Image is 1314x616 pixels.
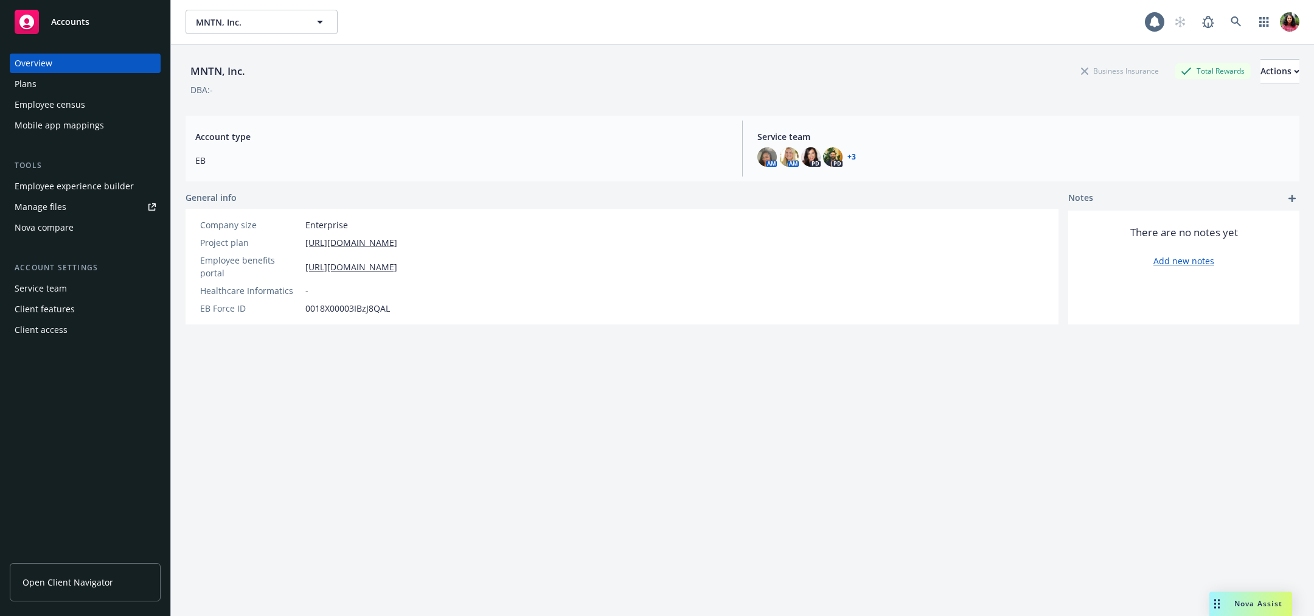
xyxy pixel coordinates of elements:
[1075,63,1165,79] div: Business Insurance
[10,5,161,39] a: Accounts
[15,54,52,73] div: Overview
[10,320,161,340] a: Client access
[305,261,397,273] a: [URL][DOMAIN_NAME]
[10,177,161,196] a: Employee experience builder
[10,95,161,114] a: Employee census
[10,116,161,135] a: Mobile app mappings
[1168,10,1192,34] a: Start snowing
[23,576,113,589] span: Open Client Navigator
[15,320,68,340] div: Client access
[1209,592,1225,616] div: Drag to move
[51,17,89,27] span: Accounts
[305,284,308,297] span: -
[186,191,237,204] span: General info
[779,147,799,167] img: photo
[1153,254,1214,267] a: Add new notes
[10,299,161,319] a: Client features
[823,147,843,167] img: photo
[1175,63,1251,79] div: Total Rewards
[196,16,301,29] span: MNTN, Inc.
[1285,191,1299,206] a: add
[15,197,66,217] div: Manage files
[1260,60,1299,83] div: Actions
[200,302,301,315] div: EB Force ID
[195,130,728,143] span: Account type
[10,159,161,172] div: Tools
[1234,598,1282,609] span: Nova Assist
[1196,10,1220,34] a: Report a Bug
[1068,191,1093,206] span: Notes
[10,262,161,274] div: Account settings
[801,147,821,167] img: photo
[186,63,250,79] div: MNTN, Inc.
[200,254,301,279] div: Employee benefits portal
[1209,592,1292,616] button: Nova Assist
[15,299,75,319] div: Client features
[1260,59,1299,83] button: Actions
[10,74,161,94] a: Plans
[190,83,213,96] div: DBA: -
[1224,10,1248,34] a: Search
[305,302,390,315] span: 0018X00003IBzJ8QAL
[200,284,301,297] div: Healthcare Informatics
[10,279,161,298] a: Service team
[847,153,856,161] a: +3
[1130,225,1238,240] span: There are no notes yet
[305,236,397,249] a: [URL][DOMAIN_NAME]
[1280,12,1299,32] img: photo
[186,10,338,34] button: MNTN, Inc.
[10,218,161,237] a: Nova compare
[15,95,85,114] div: Employee census
[15,74,36,94] div: Plans
[15,218,74,237] div: Nova compare
[1252,10,1276,34] a: Switch app
[15,177,134,196] div: Employee experience builder
[305,219,348,231] span: Enterprise
[10,197,161,217] a: Manage files
[757,147,777,167] img: photo
[195,154,728,167] span: EB
[15,116,104,135] div: Mobile app mappings
[757,130,1290,143] span: Service team
[10,54,161,73] a: Overview
[200,236,301,249] div: Project plan
[15,279,67,298] div: Service team
[200,219,301,231] div: Company size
